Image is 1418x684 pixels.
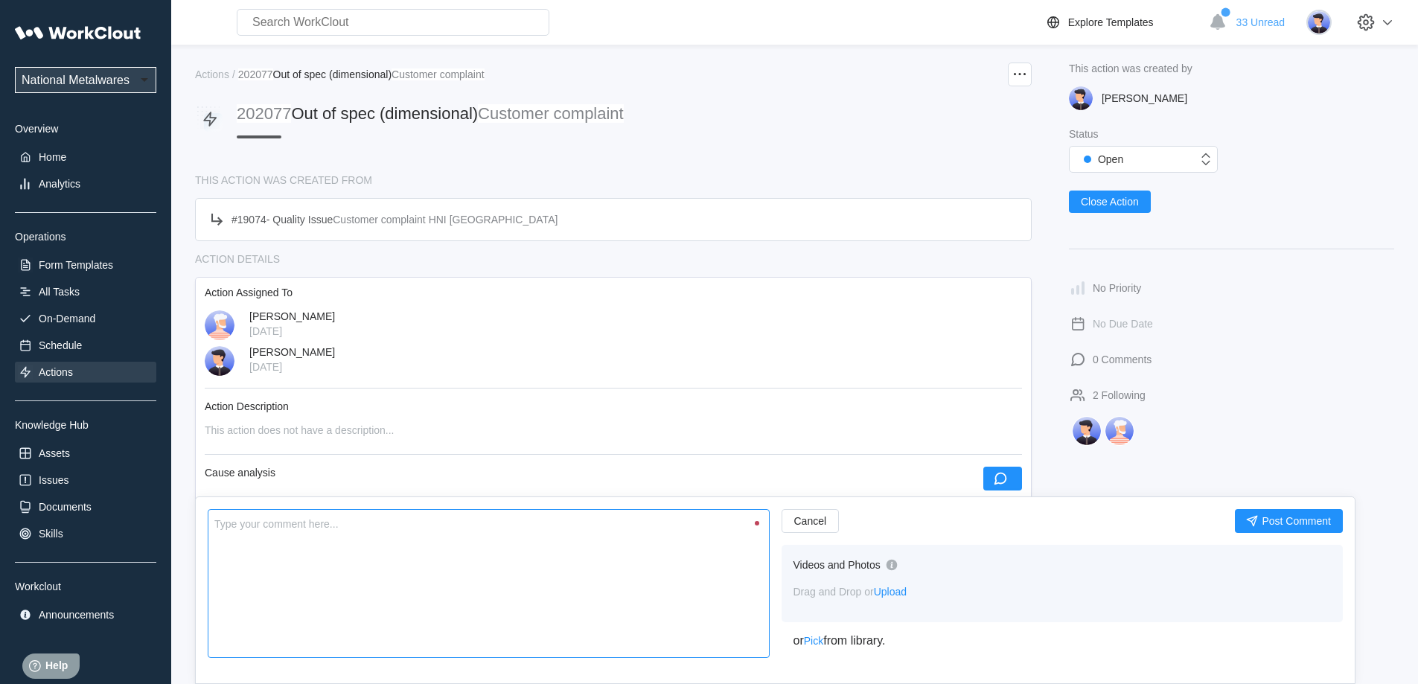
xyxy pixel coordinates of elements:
[195,253,1032,265] div: ACTION DETAILS
[15,523,156,544] a: Skills
[15,255,156,275] a: Form Templates
[272,214,333,226] span: Quality Issue
[205,310,234,340] img: user-3.png
[1069,86,1093,110] img: user-5.png
[15,581,156,592] div: Workclout
[1105,416,1134,446] img: Randy Fetting
[249,310,335,322] div: [PERSON_NAME]
[15,443,156,464] a: Assets
[249,346,335,358] div: [PERSON_NAME]
[15,604,156,625] a: Announcements
[1235,509,1343,533] button: Post Comment
[39,366,73,378] div: Actions
[195,198,1032,241] a: #19074- Quality IssueCustomer complaintHNI [GEOGRAPHIC_DATA]
[249,361,335,373] div: [DATE]
[15,419,156,431] div: Knowledge Hub
[231,214,558,226] div: # 19074 -
[195,174,1032,186] div: THIS ACTION WAS CREATED FROM
[195,68,229,80] div: Actions
[478,104,624,123] mark: Customer complaint
[39,178,80,190] div: Analytics
[15,147,156,167] a: Home
[1102,92,1187,104] div: [PERSON_NAME]
[1236,16,1285,28] span: 33 Unread
[1093,354,1152,365] div: 0 Comments
[39,528,63,540] div: Skills
[874,586,907,598] span: Upload
[15,173,156,194] a: Analytics
[1044,13,1201,31] a: Explore Templates
[1068,16,1154,28] div: Explore Templates
[1093,318,1153,330] div: No Due Date
[39,609,114,621] div: Announcements
[205,287,1022,298] div: Action Assigned To
[237,9,549,36] input: Search WorkClout
[15,470,156,490] a: Issues
[793,634,1332,648] div: or from library.
[429,214,558,226] mark: HNI [GEOGRAPHIC_DATA]
[39,474,68,486] div: Issues
[39,313,95,325] div: On-Demand
[238,68,273,80] mark: 202077
[793,586,907,598] span: Drag and Drop or
[39,286,80,298] div: All Tasks
[15,362,156,383] a: Actions
[232,68,235,80] div: /
[1093,389,1146,401] div: 2 Following
[392,68,485,80] mark: Customer complaint
[1069,128,1394,140] div: Status
[291,104,478,123] span: Out of spec (dimensional)
[195,68,232,80] a: Actions
[1077,149,1123,170] div: Open
[15,281,156,302] a: All Tasks
[804,635,823,647] span: Pick
[39,339,82,351] div: Schedule
[39,501,92,513] div: Documents
[15,335,156,356] a: Schedule
[237,104,291,123] mark: 202077
[15,308,156,329] a: On-Demand
[39,259,113,271] div: Form Templates
[1306,10,1332,35] img: user-5.png
[333,214,426,226] mark: Customer complaint
[205,424,1022,436] div: This action does not have a description...
[793,559,881,571] div: Videos and Photos
[205,346,234,376] img: user-5.png
[1069,63,1394,74] div: This action was created by
[249,325,335,337] div: [DATE]
[15,231,156,243] div: Operations
[794,516,827,526] span: Cancel
[39,151,66,163] div: Home
[15,496,156,517] a: Documents
[782,509,840,533] button: Cancel
[1081,196,1139,207] span: Close Action
[39,447,70,459] div: Assets
[1262,516,1331,526] span: Post Comment
[1093,282,1141,294] div: No Priority
[205,467,275,479] div: Cause analysis
[15,123,156,135] div: Overview
[205,490,1022,502] div: -
[205,400,1022,412] div: Action Description
[1072,416,1102,446] img: Hugo Ley
[273,68,392,80] span: Out of spec (dimensional)
[1069,191,1151,213] button: Close Action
